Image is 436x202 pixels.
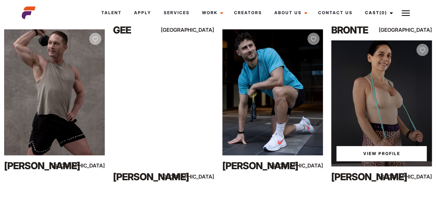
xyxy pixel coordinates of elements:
div: [PERSON_NAME] [113,170,173,184]
img: cropped-aefm-brand-fav-22-square.png [22,6,36,20]
div: [GEOGRAPHIC_DATA] [184,26,214,34]
a: About Us [268,3,312,22]
div: Gee [113,23,173,37]
div: [PERSON_NAME] [4,159,64,173]
div: [GEOGRAPHIC_DATA] [184,172,214,181]
div: [GEOGRAPHIC_DATA] [402,172,432,181]
a: Contact Us [312,3,358,22]
div: [PERSON_NAME] [222,159,283,173]
div: [PERSON_NAME] [331,170,392,184]
a: Cast(0) [358,3,397,22]
a: View Josephine Z'sProfile [336,146,427,161]
img: Burger icon [402,9,410,17]
a: Creators [227,3,268,22]
span: (0) [379,10,387,15]
a: Talent [95,3,128,22]
a: Services [157,3,195,22]
div: Bronte [331,23,392,37]
a: Apply [128,3,157,22]
div: [GEOGRAPHIC_DATA] [75,161,105,170]
div: [GEOGRAPHIC_DATA] [293,161,323,170]
div: [GEOGRAPHIC_DATA] [402,26,432,34]
a: Work [195,3,227,22]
